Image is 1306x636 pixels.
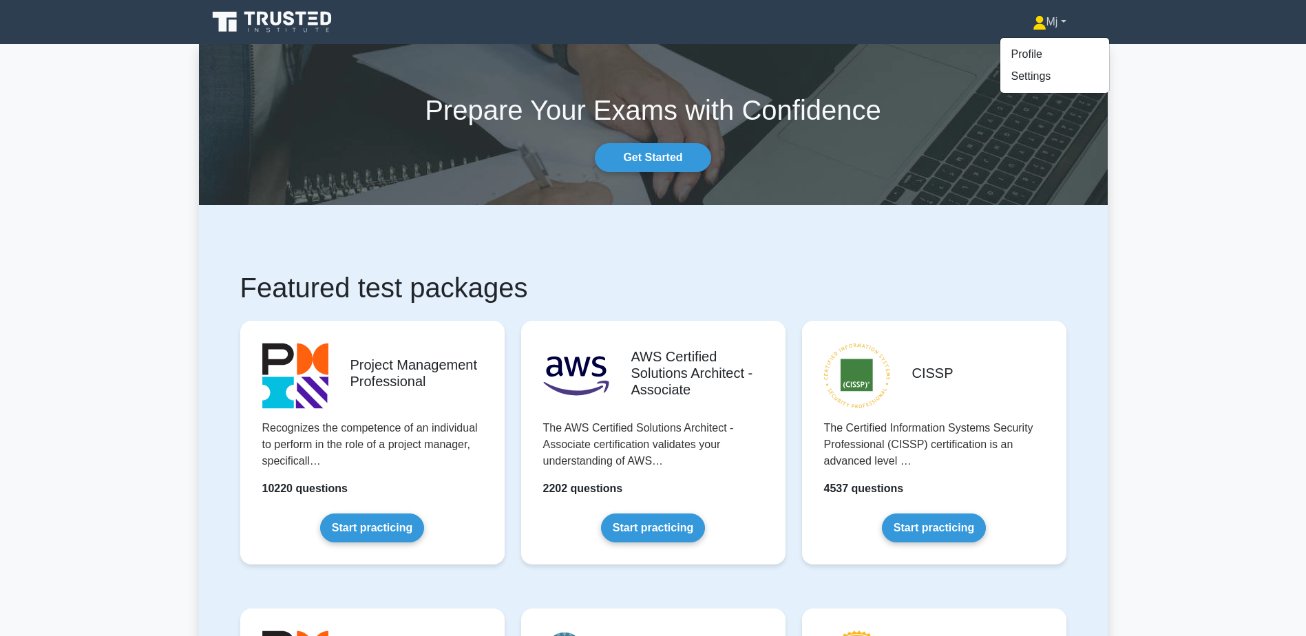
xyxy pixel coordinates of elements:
a: Mj [1000,8,1099,36]
a: Start practicing [320,513,424,542]
a: Get Started [595,143,710,172]
a: Start practicing [601,513,705,542]
h1: Featured test packages [240,271,1066,304]
a: Start practicing [882,513,986,542]
a: Profile [1000,43,1109,65]
a: Settings [1000,65,1109,87]
ul: Mj [1000,37,1110,94]
h1: Prepare Your Exams with Confidence [199,94,1108,127]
